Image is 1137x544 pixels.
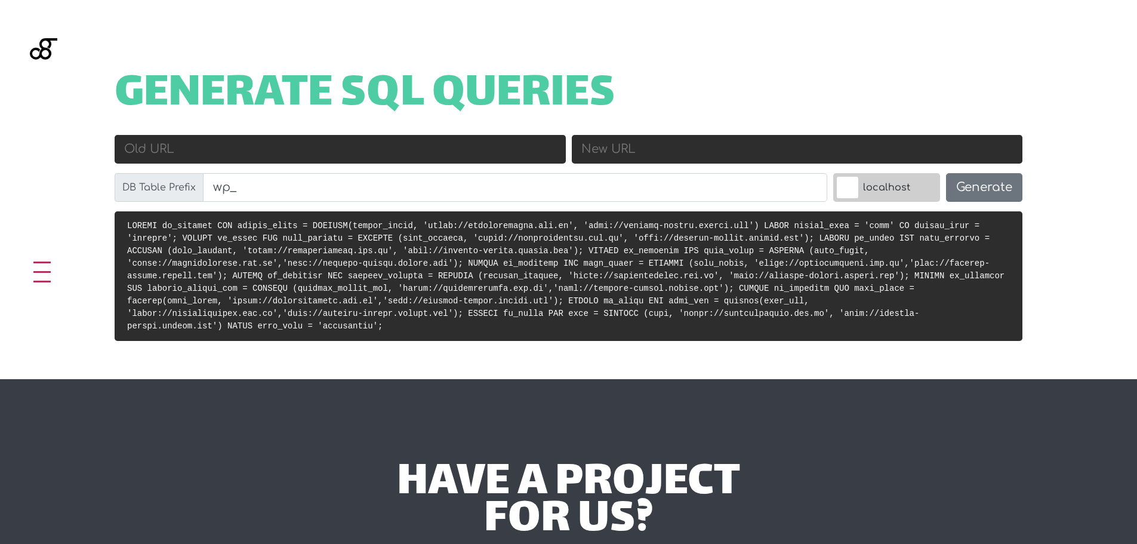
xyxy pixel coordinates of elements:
[115,135,566,164] input: Old URL
[203,173,827,202] input: wp_
[215,465,922,540] div: have a project for us?
[572,135,1023,164] input: New URL
[946,173,1022,202] button: Generate
[833,173,940,202] label: localhost
[115,76,615,113] span: Generate SQL Queries
[115,173,204,202] label: DB Table Prefix
[127,221,1004,331] code: LOREMI do_sitamet CON adipis_elits = DOEIUSM(tempor_incid, 'utlab://etdoloremagna.ali.en', 'admi:...
[30,38,57,128] img: Blackgate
